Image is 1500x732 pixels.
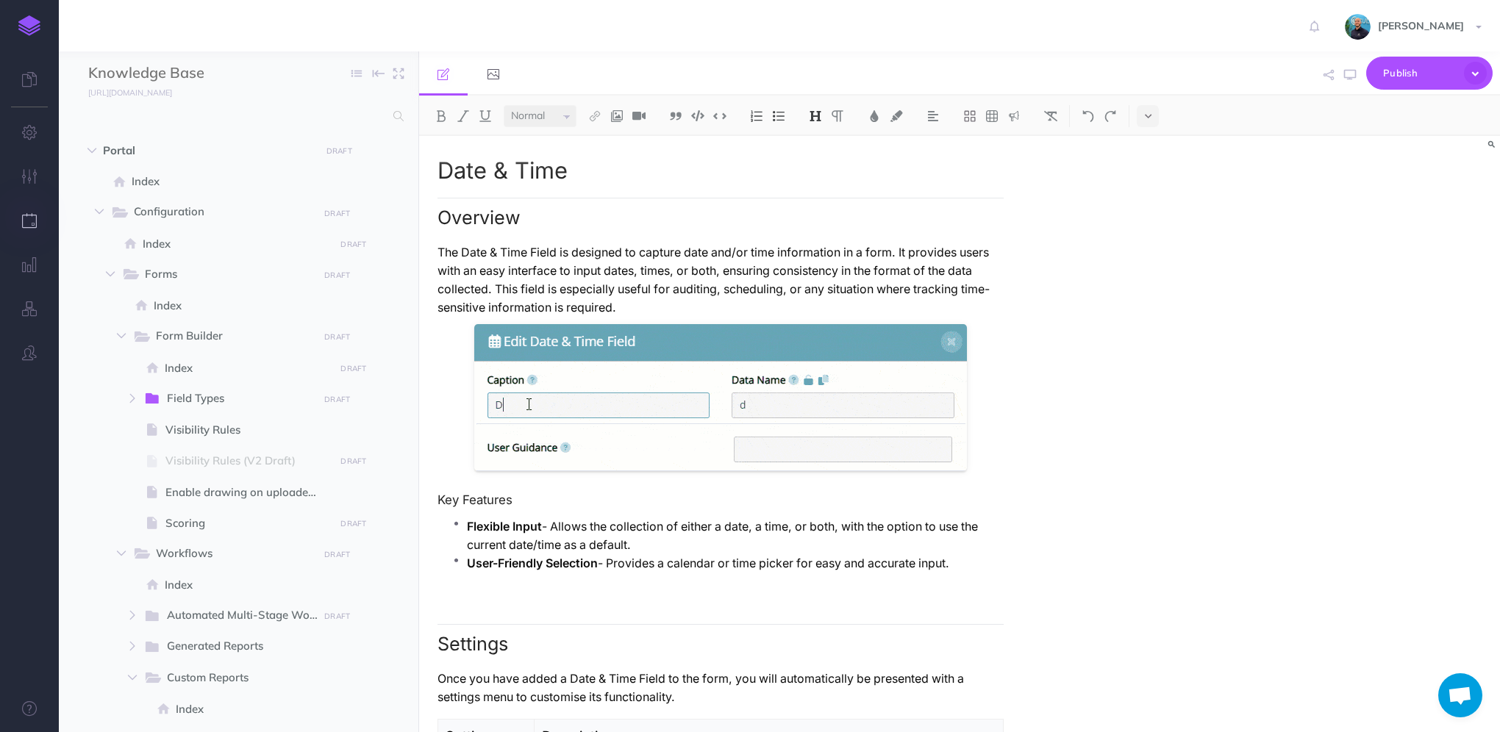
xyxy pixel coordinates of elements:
[1366,57,1493,90] button: Publish
[165,359,330,377] span: Index
[88,87,172,98] small: [URL][DOMAIN_NAME]
[340,519,366,528] small: DRAFT
[809,110,822,122] img: Headings dropdown button
[831,110,844,122] img: Paragraph button
[319,546,356,563] button: DRAFT
[143,235,330,253] span: Index
[335,453,372,470] button: DRAFT
[319,267,356,284] button: DRAFT
[165,514,330,532] span: Scoring
[1371,19,1471,32] span: [PERSON_NAME]
[321,143,357,159] button: DRAFT
[438,243,1004,317] p: The Date & Time Field is designed to capture date and/or time information in a form. It provides ...
[1082,110,1095,122] img: Undo
[167,637,308,656] span: Generated Reports
[167,669,308,688] span: Custom Reports
[165,421,330,439] span: Visibility Rules
[103,142,312,159] span: Portal
[985,110,999,122] img: Create table button
[467,517,1004,554] p: - Allows the collection of either a date, a time, or both, with the option to use the current dat...
[772,110,785,122] img: Unordered list button
[165,452,330,470] span: Visibility Rules (V2 Draft)
[340,456,366,466] small: DRAFT
[324,395,350,404] small: DRAFT
[156,327,308,346] span: Form Builder
[340,240,366,249] small: DRAFT
[59,85,187,99] a: [URL][DOMAIN_NAME]
[438,158,1004,183] h1: Date & Time
[340,364,366,373] small: DRAFT
[479,110,492,122] img: Underline button
[88,103,385,129] input: Search
[145,265,308,284] span: Forms
[319,608,356,625] button: DRAFT
[588,110,601,122] img: Link button
[88,62,261,85] input: Documentation Name
[324,611,350,621] small: DRAFT
[335,515,372,532] button: DRAFT
[324,209,350,218] small: DRAFT
[1007,110,1021,122] img: Callout dropdown menu button
[750,110,763,122] img: Ordered list button
[691,110,704,121] img: Code block button
[324,332,350,342] small: DRAFT
[319,329,356,345] button: DRAFT
[669,110,682,122] img: Blockquote button
[167,606,332,625] span: Automated Multi-Stage Workflows
[438,624,1004,655] h2: Settings
[335,236,372,253] button: DRAFT
[438,670,1004,706] p: Once you have added a Date & Time Field to the form, you will automatically be presented with a s...
[467,554,1004,573] p: - Provides a calendar or time picker for easy and accurate input.
[324,550,350,559] small: DRAFT
[467,556,598,570] strong: User-Friendly Selection
[868,110,881,122] img: Text color button
[1383,62,1457,85] span: Publish
[1438,673,1482,717] a: Open chat
[335,360,372,377] button: DRAFT
[156,545,308,564] span: Workflows
[134,203,308,222] span: Configuration
[167,390,308,409] span: Field Types
[926,110,940,122] img: Alignment dropdown menu button
[18,15,40,36] img: logo-mark.svg
[1104,110,1117,122] img: Redo
[165,484,330,501] span: Enable drawing on uploaded / captured image
[319,205,356,222] button: DRAFT
[890,110,903,122] img: Text background color button
[467,520,542,534] strong: Flexible Input
[438,493,1004,506] h4: Key Features
[435,110,448,122] img: Bold button
[457,110,470,122] img: Italic button
[632,110,646,122] img: Add video button
[132,173,330,190] span: Index
[610,110,624,122] img: Add image button
[154,297,330,315] span: Index
[324,270,350,280] small: DRAFT
[713,110,726,121] img: Inline code button
[326,146,352,156] small: DRAFT
[1044,110,1057,122] img: Clear styles button
[319,391,356,408] button: DRAFT
[1345,14,1371,40] img: 925838e575eb33ea1a1ca055db7b09b0.jpg
[438,198,1004,229] h2: Overview
[165,576,330,594] span: Index
[176,700,330,718] span: Index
